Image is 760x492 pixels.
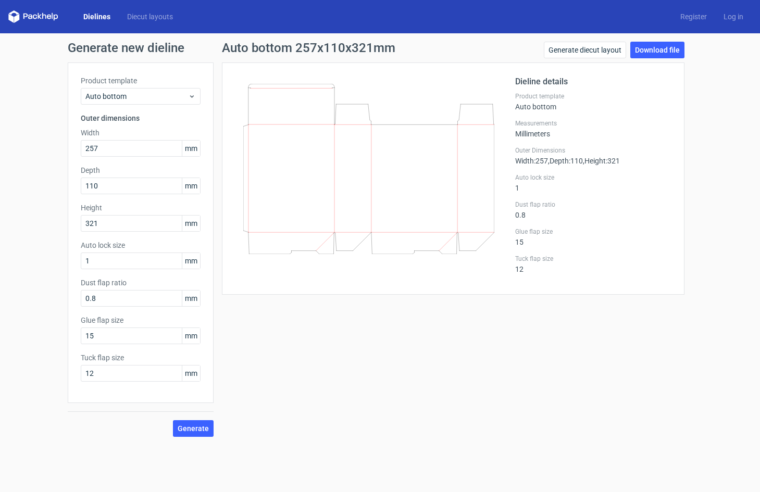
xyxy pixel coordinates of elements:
[119,11,181,22] a: Diecut layouts
[81,203,201,213] label: Height
[583,157,620,165] span: , Height : 321
[515,75,671,88] h2: Dieline details
[81,315,201,325] label: Glue flap size
[182,291,200,306] span: mm
[182,365,200,381] span: mm
[515,255,671,263] label: Tuck flap size
[515,228,671,236] label: Glue flap size
[182,328,200,344] span: mm
[515,200,671,209] label: Dust flap ratio
[544,42,626,58] a: Generate diecut layout
[515,173,671,192] div: 1
[222,42,395,54] h1: Auto bottom 257x110x321mm
[515,157,548,165] span: Width : 257
[515,146,671,155] label: Outer Dimensions
[81,113,201,123] h3: Outer dimensions
[515,92,671,100] label: Product template
[672,11,715,22] a: Register
[630,42,684,58] a: Download file
[81,128,201,138] label: Width
[178,425,209,432] span: Generate
[548,157,583,165] span: , Depth : 110
[85,91,188,102] span: Auto bottom
[81,352,201,363] label: Tuck flap size
[173,420,214,437] button: Generate
[182,178,200,194] span: mm
[515,92,671,111] div: Auto bottom
[68,42,693,54] h1: Generate new dieline
[81,240,201,250] label: Auto lock size
[75,11,119,22] a: Dielines
[515,255,671,273] div: 12
[182,216,200,231] span: mm
[515,200,671,219] div: 0.8
[81,75,201,86] label: Product template
[515,119,671,128] label: Measurements
[81,165,201,175] label: Depth
[182,141,200,156] span: mm
[515,228,671,246] div: 15
[715,11,752,22] a: Log in
[515,173,671,182] label: Auto lock size
[81,277,201,288] label: Dust flap ratio
[515,119,671,138] div: Millimeters
[182,253,200,269] span: mm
